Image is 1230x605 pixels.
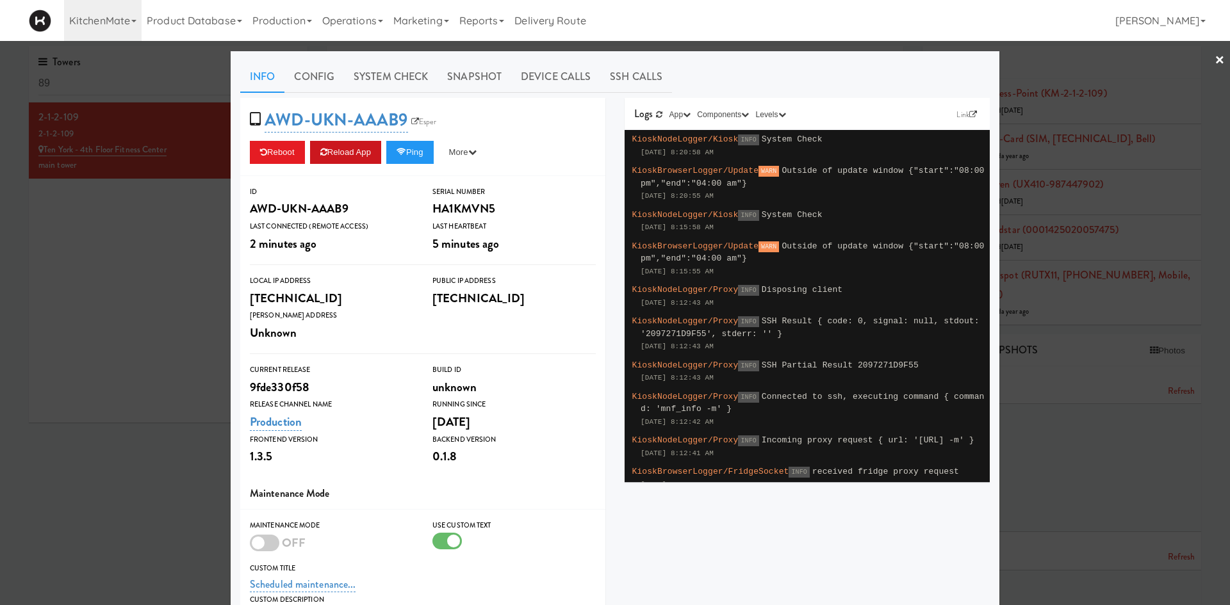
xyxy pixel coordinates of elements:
[240,61,284,93] a: Info
[641,392,985,414] span: Connected to ssh, executing command { command: 'mnf_info -m' }
[641,268,714,275] span: [DATE] 8:15:55 AM
[632,360,739,370] span: KioskNodeLogger/Proxy
[250,309,413,322] div: [PERSON_NAME] Address
[632,210,739,220] span: KioskNodeLogger/Kiosk
[641,374,714,382] span: [DATE] 8:12:43 AM
[641,241,985,264] span: Outside of update window {"start":"08:00 pm","end":"04:00 am"}
[758,241,779,252] span: WARN
[250,413,302,431] a: Production
[762,360,919,370] span: SSH Partial Result 2097271D9F55
[812,467,959,476] span: received fridge proxy request
[641,149,714,156] span: [DATE] 8:20:58 AM
[265,108,407,133] a: AWD-UKN-AAAB9
[762,435,974,445] span: Incoming proxy request { url: '[URL] -m' }
[762,285,842,294] span: Disposing client
[738,392,758,403] span: INFO
[762,134,823,144] span: System Check
[29,10,51,32] img: Micromart
[408,115,440,128] a: Esper
[738,210,758,221] span: INFO
[250,433,413,446] div: Frontend Version
[282,534,306,551] span: OFF
[641,166,985,188] span: Outside of update window {"start":"08:00 pm","end":"04:00 am"}
[250,446,413,467] div: 1.3.5
[632,316,739,326] span: KioskNodeLogger/Proxy
[738,134,758,145] span: INFO
[632,166,759,175] span: KioskBrowserLogger/Update
[432,364,596,376] div: Build Id
[432,287,596,309] div: [TECHNICAL_ID]
[250,364,413,376] div: Current Release
[310,141,381,164] button: Reload App
[250,562,596,575] div: Custom Title
[432,186,596,198] div: Serial Number
[432,398,596,411] div: Running Since
[432,235,499,252] span: 5 minutes ago
[250,275,413,287] div: Local IP Address
[953,108,980,121] a: Link
[250,577,356,592] a: Scheduled maintenance...
[432,376,596,398] div: unknown
[600,61,672,93] a: SSH Calls
[432,275,596,287] div: Public IP Address
[344,61,438,93] a: System Check
[738,435,758,446] span: INFO
[632,241,759,251] span: KioskBrowserLogger/Update
[432,433,596,446] div: Backend Version
[641,299,714,307] span: [DATE] 8:12:43 AM
[432,446,596,467] div: 0.1.8
[632,285,739,294] span: KioskNodeLogger/Proxy
[752,108,789,121] button: Levels
[632,467,789,476] span: KioskBrowserLogger/FridgeSocket
[641,316,980,339] span: SSH Result { code: 0, signal: null, stdout: '2097271D9F55', stderr: '' }
[250,486,330,501] span: Maintenance Mode
[641,449,714,457] span: [DATE] 8:12:41 AM
[250,519,413,532] div: Maintenance Mode
[738,285,758,296] span: INFO
[738,316,758,327] span: INFO
[432,220,596,233] div: Last Heartbeat
[1215,41,1225,81] a: ×
[250,376,413,398] div: 9fde330f58
[641,343,714,350] span: [DATE] 8:12:43 AM
[250,398,413,411] div: Release Channel Name
[250,287,413,309] div: [TECHNICAL_ID]
[250,186,413,198] div: ID
[632,392,739,401] span: KioskNodeLogger/Proxy
[694,108,752,121] button: Components
[386,141,434,164] button: Ping
[641,481,714,488] span: [DATE] 8:12:41 AM
[250,198,413,220] div: AWD-UKN-AAAB9
[762,210,823,220] span: System Check
[641,192,714,200] span: [DATE] 8:20:55 AM
[666,108,694,121] button: App
[738,360,758,371] span: INFO
[641,223,714,231] span: [DATE] 8:15:58 AM
[632,134,739,144] span: KioskNodeLogger/Kiosk
[511,61,600,93] a: Device Calls
[250,220,413,233] div: Last Connected (Remote Access)
[284,61,344,93] a: Config
[641,418,714,426] span: [DATE] 8:12:42 AM
[632,435,739,445] span: KioskNodeLogger/Proxy
[432,198,596,220] div: HA1KMVN5
[789,467,809,478] span: INFO
[432,413,471,430] span: [DATE]
[438,61,511,93] a: Snapshot
[432,519,596,532] div: Use Custom Text
[758,166,779,177] span: WARN
[634,106,653,121] span: Logs
[439,141,487,164] button: More
[250,141,305,164] button: Reboot
[250,235,316,252] span: 2 minutes ago
[250,322,413,344] div: Unknown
